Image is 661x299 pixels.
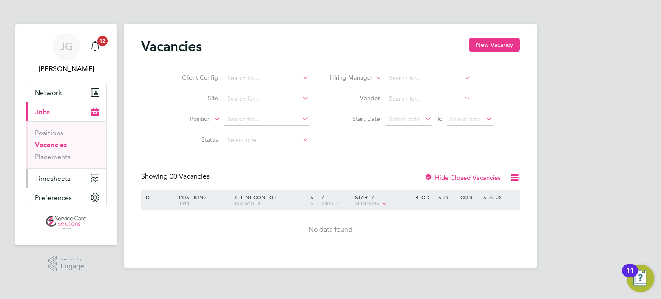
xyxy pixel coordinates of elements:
span: Type [179,200,191,207]
input: Search for... [386,93,471,105]
label: Hiring Manager [323,74,373,82]
input: Search for... [224,114,309,126]
div: Showing [141,172,211,181]
label: Start Date [330,115,380,123]
span: James Glover [26,64,107,74]
span: Engage [60,263,84,270]
label: Hide Closed Vacancies [424,173,501,182]
div: ID [142,190,173,204]
label: Site [169,94,218,102]
label: Vendor [330,94,380,102]
div: Conf [458,190,481,204]
span: Site Group [310,200,340,207]
nav: Main navigation [15,24,117,245]
div: Reqd [413,190,436,204]
button: Preferences [26,188,106,207]
label: Position [161,115,211,123]
span: Powered by [60,256,84,263]
span: To [434,113,445,124]
h2: Vacancies [141,38,202,55]
span: 12 [97,36,108,46]
div: Jobs [26,121,106,168]
div: No data found [142,225,519,234]
span: Select date [450,115,481,123]
input: Search for... [224,72,309,84]
span: Jobs [35,108,50,116]
a: 12 [86,33,104,60]
button: Timesheets [26,169,106,188]
div: Client Config / [233,190,308,210]
button: Network [26,83,106,102]
input: Select one [224,134,309,146]
div: Site / [308,190,353,210]
div: Status [481,190,519,204]
div: 11 [626,271,634,282]
div: Sub [436,190,458,204]
div: Position / [173,190,233,210]
span: 00 Vacancies [170,172,210,181]
span: Vendors [355,200,379,207]
a: JG[PERSON_NAME] [26,33,107,74]
span: Network [35,89,62,97]
a: Go to home page [26,216,107,230]
span: JG [60,41,73,52]
input: Search for... [224,93,309,105]
label: Client Config [169,74,218,81]
button: New Vacancy [469,38,520,52]
button: Jobs [26,102,106,121]
img: servicecare-logo-retina.png [46,216,86,230]
a: Placements [35,153,71,161]
label: Status [169,136,218,143]
span: Timesheets [35,174,71,182]
a: Positions [35,129,63,137]
div: Start / [353,190,413,211]
input: Search for... [386,72,471,84]
span: Manager [235,200,260,207]
span: Preferences [35,194,72,202]
a: Powered byEngage [48,256,85,272]
a: Vacancies [35,141,67,149]
span: Select date [389,115,420,123]
button: Open Resource Center, 11 new notifications [627,265,654,292]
